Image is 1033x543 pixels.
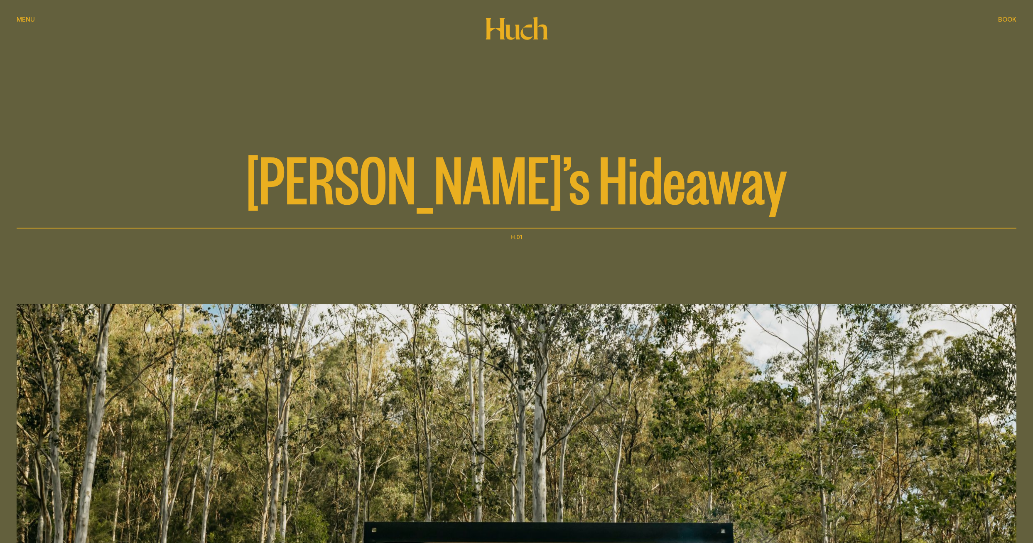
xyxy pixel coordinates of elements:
[17,15,35,25] button: show menu
[17,16,35,22] span: Menu
[510,232,523,242] h1: H.01
[246,144,787,210] span: [PERSON_NAME]’s Hideaway
[998,16,1016,22] span: Book
[998,15,1016,25] button: show booking tray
